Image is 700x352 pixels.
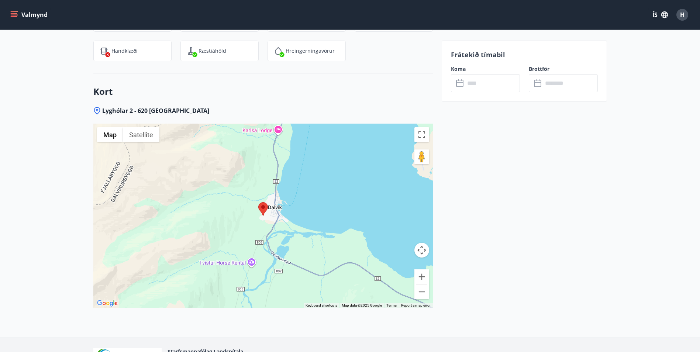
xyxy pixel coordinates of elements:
button: Show satellite imagery [123,127,159,142]
button: Toggle fullscreen view [414,127,429,142]
button: menu [9,8,51,21]
button: Show street map [97,127,123,142]
p: Frátekið tímabil [451,50,598,59]
p: Ræstiáhöld [199,47,226,55]
h3: Kort [93,85,433,98]
p: Hreingerningavörur [286,47,335,55]
a: Terms (opens in new tab) [386,303,397,307]
img: IEMZxl2UAX2uiPqnGqR2ECYTbkBjM7IGMvKNT7zJ.svg [274,46,283,55]
span: Map data ©2025 Google [342,303,382,307]
img: saOQRUK9k0plC04d75OSnkMeCb4WtbSIwuaOqe9o.svg [187,46,196,55]
button: Keyboard shortcuts [306,303,337,308]
span: H [680,11,685,19]
a: Report a map error [401,303,431,307]
label: Koma [451,65,520,73]
button: Drag Pegman onto the map to open Street View [414,149,429,164]
button: Zoom in [414,269,429,284]
p: Handklæði [111,47,138,55]
img: Google [95,298,120,308]
button: H [673,6,691,24]
button: Map camera controls [414,243,429,258]
img: uiBtL0ikWr40dZiggAgPY6zIBwQcLm3lMVfqTObx.svg [100,46,108,55]
span: Lyghólar 2 - 620 [GEOGRAPHIC_DATA] [102,107,209,115]
button: Zoom out [414,284,429,299]
button: ÍS [648,8,672,21]
label: Brottför [529,65,598,73]
a: Open this area in Google Maps (opens a new window) [95,298,120,308]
